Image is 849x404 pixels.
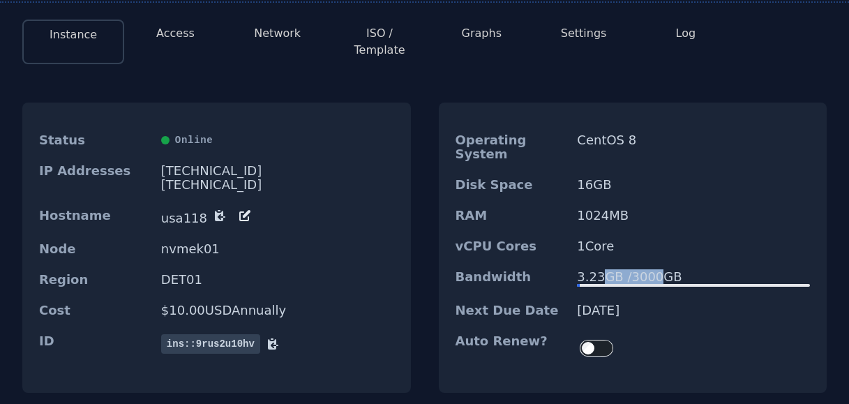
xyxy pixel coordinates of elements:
dt: RAM [456,209,566,223]
div: Online [161,133,394,147]
div: [TECHNICAL_ID] [161,178,394,192]
dd: 16 GB [577,178,810,192]
button: Settings [561,25,607,42]
dd: [DATE] [577,304,810,317]
button: Log [676,25,696,42]
dt: vCPU Cores [456,239,566,253]
dd: 1024 MB [577,209,810,223]
dt: IP Addresses [39,164,150,192]
dt: Hostname [39,209,150,225]
dt: ID [39,334,150,354]
dd: usa118 [161,209,394,225]
div: 3.23 GB / 3000 GB [577,270,810,284]
dd: DET01 [161,273,394,287]
button: ISO / Template [340,25,419,59]
button: Graphs [462,25,502,42]
div: [TECHNICAL_ID] [161,164,394,178]
button: Access [156,25,195,42]
span: ins::9rus2u10hv [161,334,260,354]
dt: Operating System [456,133,566,161]
dd: nvmek01 [161,242,394,256]
dt: Next Due Date [456,304,566,317]
dt: Cost [39,304,150,317]
dt: Region [39,273,150,287]
dt: Bandwidth [456,270,566,287]
dt: Auto Renew? [456,334,566,362]
dt: Node [39,242,150,256]
button: Network [254,25,301,42]
button: Instance [50,27,97,43]
dd: CentOS 8 [577,133,810,161]
dt: Disk Space [456,178,566,192]
dd: $ 10.00 USD Annually [161,304,394,317]
dd: 1 Core [577,239,810,253]
dt: Status [39,133,150,147]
